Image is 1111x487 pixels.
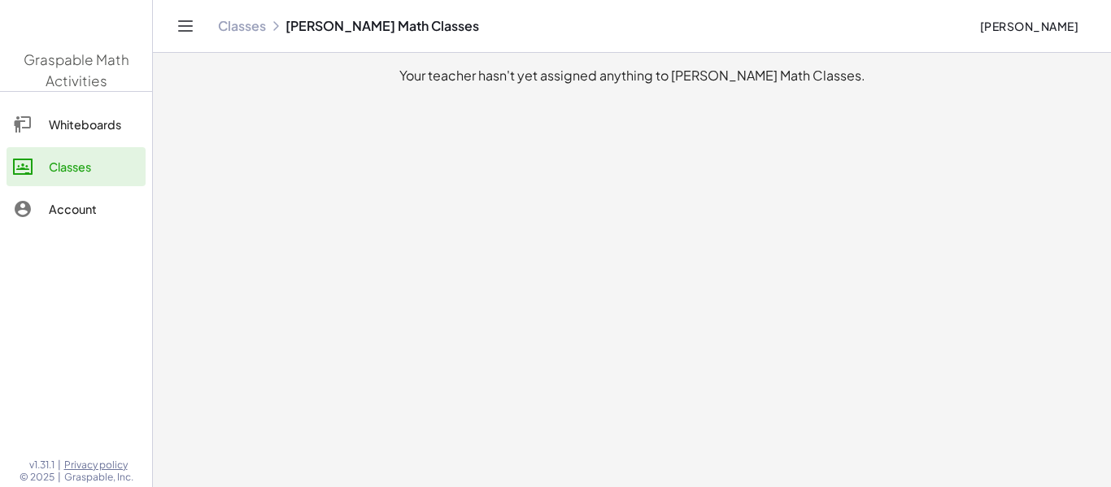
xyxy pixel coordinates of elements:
span: Graspable Math Activities [24,50,129,89]
button: Toggle navigation [172,13,198,39]
span: | [58,459,61,472]
span: | [58,471,61,484]
button: [PERSON_NAME] [966,11,1091,41]
span: © 2025 [20,471,54,484]
div: Classes [49,157,139,176]
a: Account [7,189,146,228]
div: Whiteboards [49,115,139,134]
a: Classes [218,18,266,34]
a: Whiteboards [7,105,146,144]
span: [PERSON_NAME] [979,19,1078,33]
a: Classes [7,147,146,186]
span: Graspable, Inc. [64,471,133,484]
div: Your teacher hasn't yet assigned anything to [PERSON_NAME] Math Classes. [166,66,1098,85]
a: Privacy policy [64,459,133,472]
div: Account [49,199,139,219]
span: v1.31.1 [29,459,54,472]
